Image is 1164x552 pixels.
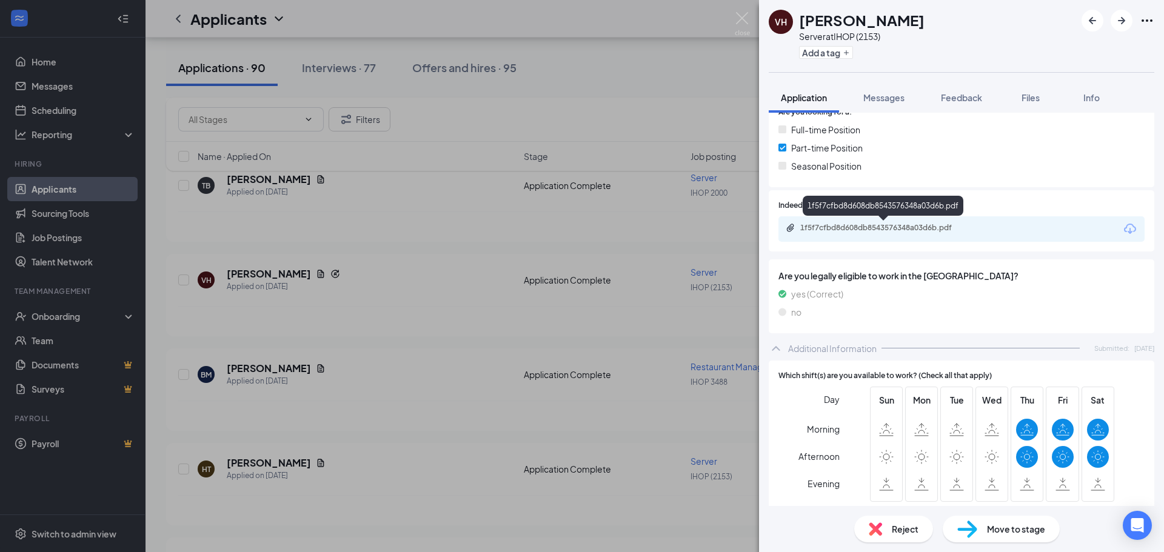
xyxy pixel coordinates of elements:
[1085,13,1100,28] svg: ArrowLeftNew
[1134,343,1154,353] span: [DATE]
[875,393,897,407] span: Sun
[807,418,840,440] span: Morning
[1114,13,1129,28] svg: ArrowRight
[1123,511,1152,540] div: Open Intercom Messenger
[788,342,877,354] div: Additional Information
[778,107,852,118] span: Are you looking for a:
[799,30,925,42] div: Server at IHOP (2153)
[799,46,853,59] button: PlusAdd a tag
[791,287,843,301] span: yes (Correct)
[941,92,982,103] span: Feedback
[803,196,963,216] div: 1f5f7cfbd8d608db8543576348a03d6b.pdf
[781,92,827,103] span: Application
[799,10,925,30] h1: [PERSON_NAME]
[987,522,1045,536] span: Move to stage
[798,445,840,467] span: Afternoon
[863,92,905,103] span: Messages
[1140,13,1154,28] svg: Ellipses
[1123,222,1137,236] svg: Download
[791,123,860,136] span: Full-time Position
[775,16,787,28] div: VH
[786,223,982,234] a: Paperclip1f5f7cfbd8d608db8543576348a03d6b.pdf
[1111,10,1132,32] button: ArrowRight
[1052,393,1074,407] span: Fri
[981,393,1003,407] span: Wed
[808,473,840,494] span: Evening
[1083,92,1100,103] span: Info
[843,49,850,56] svg: Plus
[1094,343,1129,353] span: Submitted:
[1016,393,1038,407] span: Thu
[778,200,832,211] span: Indeed Resume
[892,522,918,536] span: Reject
[791,159,861,173] span: Seasonal Position
[800,223,970,233] div: 1f5f7cfbd8d608db8543576348a03d6b.pdf
[1087,393,1109,407] span: Sat
[824,393,840,406] span: Day
[778,269,1145,282] span: Are you legally eligible to work in the [GEOGRAPHIC_DATA]?
[1082,10,1103,32] button: ArrowLeftNew
[786,223,795,233] svg: Paperclip
[946,393,968,407] span: Tue
[1022,92,1040,103] span: Files
[791,305,801,319] span: no
[769,341,783,356] svg: ChevronUp
[791,141,863,155] span: Part-time Position
[911,393,932,407] span: Mon
[778,370,992,382] span: Which shift(s) are you available to work? (Check all that apply)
